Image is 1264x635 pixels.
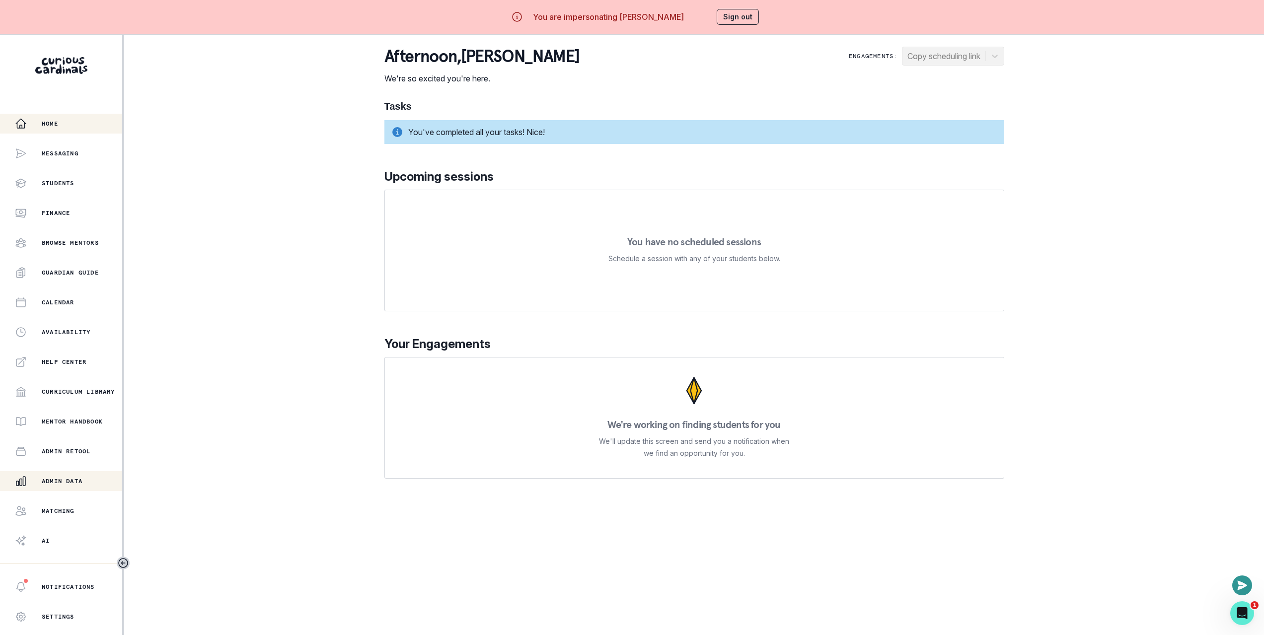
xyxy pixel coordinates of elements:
p: We're working on finding students for you [607,420,780,429]
p: Calendar [42,298,74,306]
p: We're so excited you're here. [384,72,580,84]
p: Guardian Guide [42,269,99,277]
p: Curriculum Library [42,388,115,396]
p: Admin Retool [42,447,90,455]
p: Availability [42,328,90,336]
p: Admin Data [42,477,82,485]
button: Sign out [717,9,759,25]
p: Help Center [42,358,86,366]
p: Messaging [42,149,78,157]
p: Students [42,179,74,187]
img: Curious Cardinals Logo [35,57,87,74]
p: AI [42,537,50,545]
p: Browse Mentors [42,239,99,247]
p: Upcoming sessions [384,168,1004,186]
iframe: Intercom live chat [1230,601,1254,625]
p: Schedule a session with any of your students below. [608,253,780,265]
p: Home [42,120,58,128]
p: You are impersonating [PERSON_NAME] [533,11,684,23]
p: Settings [42,613,74,621]
p: Mentor Handbook [42,418,103,425]
p: Notifications [42,583,95,591]
button: Toggle sidebar [117,557,130,569]
span: 1 [1251,601,1259,609]
button: Open or close messaging widget [1232,575,1252,595]
p: Finance [42,209,70,217]
p: We'll update this screen and send you a notification when we find an opportunity for you. [599,435,790,459]
p: You have no scheduled sessions [627,237,761,247]
p: afternoon , [PERSON_NAME] [384,47,580,67]
p: Matching [42,507,74,515]
p: Your Engagements [384,335,1004,353]
div: You've completed all your tasks! Nice! [384,120,1004,144]
p: Engagements: [849,52,897,60]
h1: Tasks [384,100,1004,112]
